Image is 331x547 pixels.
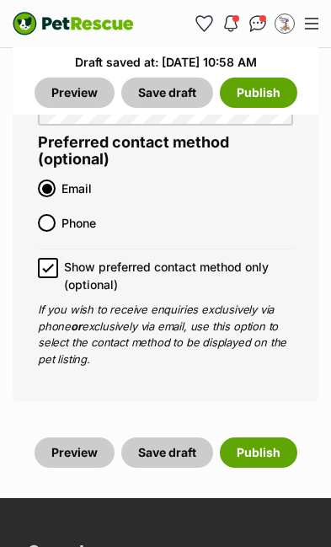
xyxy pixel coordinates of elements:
b: or [71,319,82,333]
a: Conversations [244,10,271,37]
ul: Account quick links [190,10,298,37]
span: Email [61,180,285,197]
div: Draft saved at: [DATE] 10:58 AM [19,54,312,71]
button: Menu [298,11,325,36]
p: If you wish to receive enquiries exclusively via phone exclusively via email, use this option to ... [38,302,293,367]
button: Save draft [121,78,213,108]
img: notifications-46538b983faf8c2785f20acdc204bb7945ddae34d4c08c2a6579f10ce5e182be.svg [224,15,238,32]
button: Save draft [121,437,213,468]
button: Notifications [217,10,244,37]
a: Favourites [190,10,217,37]
span: Phone [61,214,285,232]
span: Show preferred contact method only (optional) [64,258,293,293]
img: chat-41dd97257d64d25036548639549fe6c8038ab92f7586957e7f3b1b290dea8141.svg [249,15,267,32]
a: Preview [35,437,115,468]
label: Preferred contact method (optional) [38,134,293,169]
a: Preview [35,78,115,108]
button: Publish [220,78,297,108]
button: My account [271,10,298,37]
img: Joanna Waugh profile pic [276,15,293,32]
button: Publish [220,437,297,468]
a: PetRescue [13,12,134,36]
img: logo-cat-932fe2b9b8326f06289b0f2fb663e598f794de774fb13d1741a6617ecf9a85b4.svg [13,12,134,36]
